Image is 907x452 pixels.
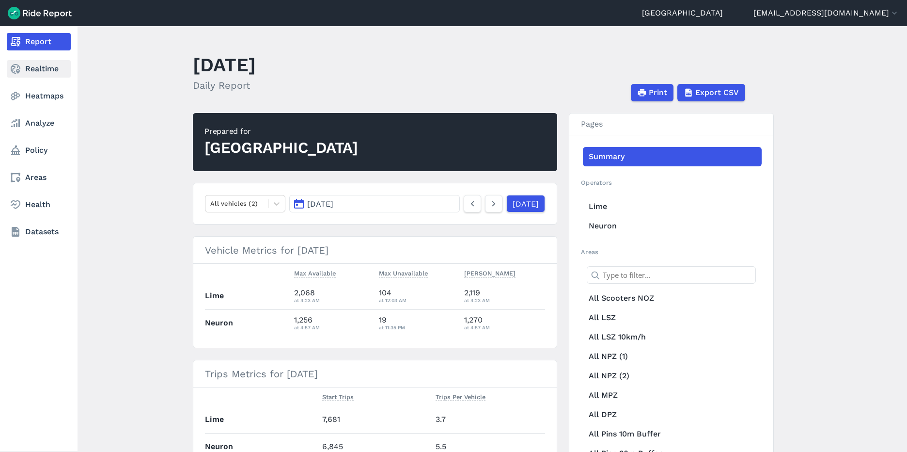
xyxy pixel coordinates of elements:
h2: Areas [581,247,762,257]
button: [EMAIL_ADDRESS][DOMAIN_NAME] [753,7,899,19]
button: Start Trips [322,391,354,403]
a: Realtime [7,60,71,78]
span: Trips Per Vehicle [436,391,485,401]
a: Datasets [7,223,71,241]
div: [GEOGRAPHIC_DATA] [204,137,358,159]
a: Lime [583,197,762,216]
div: at 4:23 AM [464,296,546,305]
h2: Daily Report [193,78,256,93]
span: [PERSON_NAME] [464,268,516,277]
div: at 4:57 AM [464,323,546,332]
td: 7,681 [318,406,432,433]
button: Max Unavailable [379,268,428,279]
h3: Vehicle Metrics for [DATE] [193,237,557,264]
a: All NPZ (1) [583,347,762,366]
button: [DATE] [289,195,460,212]
button: Export CSV [677,84,745,101]
div: at 12:03 AM [379,296,456,305]
a: All LSZ [583,308,762,327]
div: at 4:57 AM [294,323,372,332]
a: All Scooters NOZ [583,289,762,308]
span: Export CSV [695,87,739,98]
span: Start Trips [322,391,354,401]
div: at 4:23 AM [294,296,372,305]
span: Max Available [294,268,336,277]
a: Areas [7,169,71,186]
h3: Trips Metrics for [DATE] [193,360,557,387]
button: Max Available [294,268,336,279]
div: 19 [379,314,456,332]
span: [DATE] [307,199,333,209]
th: Lime [205,406,318,433]
button: Print [631,84,673,101]
button: [PERSON_NAME] [464,268,516,279]
a: Summary [583,147,762,166]
h1: [DATE] [193,51,256,78]
a: Analyze [7,114,71,132]
div: 2,068 [294,287,372,305]
a: Health [7,196,71,213]
a: All MPZ [583,386,762,405]
a: Heatmaps [7,87,71,105]
a: Report [7,33,71,50]
a: All NPZ (2) [583,366,762,386]
a: Neuron [583,216,762,236]
a: [DATE] [506,195,545,212]
div: 104 [379,287,456,305]
a: All LSZ 10km/h [583,327,762,347]
h3: Pages [569,113,773,135]
a: [GEOGRAPHIC_DATA] [642,7,723,19]
td: 3.7 [432,406,545,433]
a: All Pins 10m Buffer [583,424,762,444]
th: Lime [205,283,290,309]
a: All DPZ [583,405,762,424]
div: at 11:35 PM [379,323,456,332]
button: Trips Per Vehicle [436,391,485,403]
div: 1,256 [294,314,372,332]
img: Ride Report [8,7,72,19]
span: Print [649,87,667,98]
th: Neuron [205,309,290,336]
div: 1,270 [464,314,546,332]
h2: Operators [581,178,762,187]
div: 2,119 [464,287,546,305]
a: Policy [7,142,71,159]
div: Prepared for [204,126,358,137]
span: Max Unavailable [379,268,428,277]
input: Type to filter... [587,266,756,284]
